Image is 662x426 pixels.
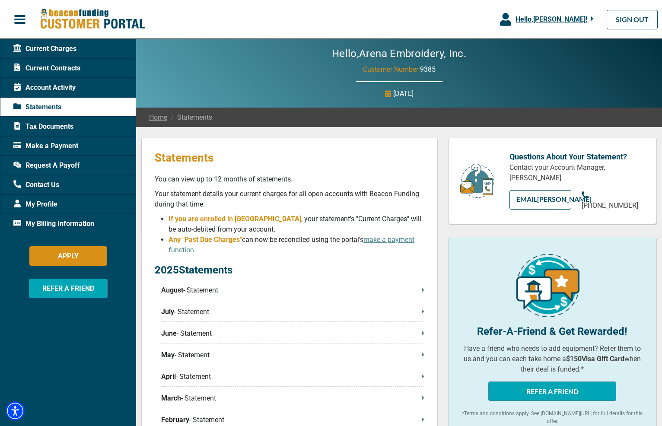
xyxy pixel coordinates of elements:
[461,343,643,375] p: Have a friend who needs to add equipment? Refer them to us and you can each take home a when thei...
[161,285,183,296] span: August
[161,285,424,296] p: - Statement
[169,215,301,223] span: If you are enrolled in [GEOGRAPHIC_DATA]
[509,190,571,210] a: EMAIL[PERSON_NAME]
[40,8,145,30] img: Beacon Funding Customer Portal Logo
[582,190,643,211] a: [PHONE_NUMBER]
[13,199,57,210] span: My Profile
[161,328,424,339] p: - Statement
[516,254,579,317] img: refer-a-friend-icon.png
[155,189,424,210] p: Your statement details your current charges for all open accounts with Beacon Funding during that...
[155,174,424,184] p: You can view up to 12 months of statements.
[167,112,212,123] span: Statements
[161,372,176,382] span: April
[488,381,616,401] button: REFER A FRIEND
[155,151,424,165] p: Statements
[29,279,108,298] button: REFER A FRIEND
[509,151,643,162] p: Questions About Your Statement?
[161,307,174,317] span: July
[149,112,167,123] a: Home
[306,48,492,60] h2: Hello, Arena Embroidery, Inc.
[161,328,177,339] span: June
[169,235,242,244] span: Any "Past Due Charges"
[13,121,73,132] span: Tax Documents
[516,15,587,23] span: Hello, [PERSON_NAME] !
[566,355,624,363] b: $150 Visa Gift Card
[509,162,643,183] p: Contact your Account Manager, [PERSON_NAME]
[155,262,424,278] p: 2025 Statements
[161,415,424,425] p: - Statement
[13,160,80,171] span: Request A Payoff
[161,372,424,382] p: - Statement
[169,235,414,254] span: can now be reconciled using the portal's
[461,410,643,425] p: *Terms and conditions apply. See [DOMAIN_NAME][URL] for full details for this offer.
[13,102,61,112] span: Statements
[461,324,643,339] p: Refer-A-Friend & Get Rewarded!
[161,415,189,425] span: February
[363,65,420,73] span: Customer Number:
[29,246,107,266] button: APPLY
[13,44,76,54] span: Current Charges
[6,401,25,420] div: Accessibility Menu
[582,201,638,210] span: [PHONE_NUMBER]
[607,10,658,29] a: SIGN OUT
[13,63,80,73] span: Current Contracts
[13,219,94,229] span: My Billing Information
[161,393,424,404] p: - Statement
[161,350,424,360] p: - Statement
[393,89,414,99] p: [DATE]
[458,163,496,199] img: customer-service.png
[13,141,78,151] span: Make a Payment
[13,180,59,190] span: Contact Us
[13,83,76,93] span: Account Activity
[161,393,181,404] span: March
[161,350,175,360] span: May
[161,307,424,317] p: - Statement
[420,65,436,73] span: 9385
